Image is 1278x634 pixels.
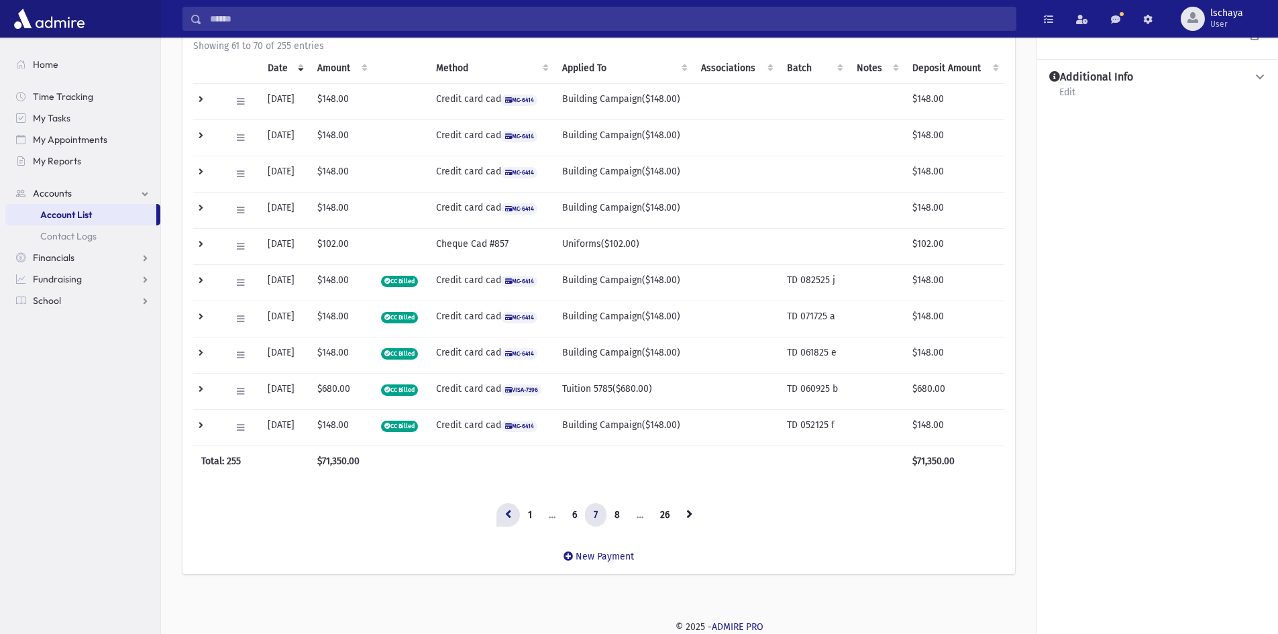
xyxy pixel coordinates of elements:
td: Credit card cad [428,83,553,119]
a: Fundraising [5,268,160,290]
td: [DATE] [260,119,310,156]
a: Time Tracking [5,86,160,107]
span: Financials [33,252,74,264]
td: $148.00 [309,156,372,192]
th: Amount: activate to sort column ascending [309,53,372,84]
td: $148.00 [904,301,1004,337]
td: [DATE] [260,228,310,264]
span: MC-6414 [501,421,537,432]
button: Additional Info [1048,70,1267,85]
span: Time Tracking [33,91,93,103]
td: [DATE] [260,337,310,373]
td: Building Campaign($148.00) [554,301,693,337]
th: Deposit Amount: activate to sort column ascending [904,53,1004,84]
th: $71,350.00 [309,445,372,476]
span: User [1210,19,1243,30]
span: MC-6414 [501,95,537,106]
td: Building Campaign($148.00) [554,264,693,301]
td: TD 061825 e [779,337,849,373]
span: Account List [40,209,92,221]
span: My Reports [33,155,81,167]
span: CC Billed [381,276,419,287]
input: Search [202,7,1016,31]
a: 7 [585,503,606,527]
td: Credit card cad [428,337,553,373]
span: Fundraising [33,273,82,285]
span: Accounts [33,187,72,199]
td: TD 071725 a [779,301,849,337]
span: MC-6414 [501,348,537,360]
td: [DATE] [260,373,310,409]
td: $148.00 [309,337,372,373]
span: CC Billed [381,421,419,432]
span: lschaya [1210,8,1243,19]
td: Credit card cad [428,373,553,409]
td: TD 052125 f [779,409,849,445]
a: 6 [564,503,586,527]
th: Associations: activate to sort column ascending [693,53,779,84]
td: $148.00 [904,409,1004,445]
span: VISA-7396 [501,384,541,396]
a: Edit [1059,85,1076,109]
td: Credit card cad [428,264,553,301]
th: Method: activate to sort column ascending [428,53,553,84]
td: $148.00 [309,409,372,445]
td: Uniforms($102.00) [554,228,693,264]
span: MC-6414 [501,131,537,142]
span: MC-6414 [501,276,537,287]
td: $148.00 [309,119,372,156]
td: Building Campaign($148.00) [554,337,693,373]
td: $148.00 [309,264,372,301]
td: Building Campaign($148.00) [554,156,693,192]
td: [DATE] [260,83,310,119]
td: [DATE] [260,301,310,337]
td: Credit card cad [428,119,553,156]
a: Contact Logs [5,225,160,247]
a: Financials [5,247,160,268]
div: © 2025 - [182,620,1257,634]
span: CC Billed [381,312,419,323]
th: Date: activate to sort column ascending [260,53,310,84]
td: TD 060925 b [779,373,849,409]
td: Building Campaign($148.00) [554,83,693,119]
td: $102.00 [309,228,372,264]
span: Contact Logs [40,230,97,242]
td: $148.00 [309,83,372,119]
td: TD 082525 j [779,264,849,301]
div: Showing 61 to 70 of 255 entries [193,39,1004,53]
a: ADMIRE PRO [712,621,763,633]
span: My Tasks [33,112,70,124]
a: My Tasks [5,107,160,129]
td: $148.00 [904,264,1004,301]
a: School [5,290,160,311]
td: $102.00 [904,228,1004,264]
span: School [33,295,61,307]
td: Credit card cad [428,156,553,192]
span: MC-6414 [501,203,537,215]
th: Total: 255 [193,445,309,476]
td: [DATE] [260,409,310,445]
td: $148.00 [904,337,1004,373]
td: Building Campaign($148.00) [554,119,693,156]
th: Applied To: activate to sort column ascending [554,53,693,84]
td: Credit card cad [428,192,553,228]
a: My Appointments [5,129,160,150]
td: $680.00 [904,373,1004,409]
td: Building Campaign($148.00) [554,192,693,228]
td: $148.00 [904,156,1004,192]
a: My Reports [5,150,160,172]
h4: Additional Info [1049,70,1133,85]
a: Account List [5,204,156,225]
td: [DATE] [260,264,310,301]
td: $148.00 [904,192,1004,228]
td: $680.00 [309,373,372,409]
td: [DATE] [260,192,310,228]
a: New Payment [553,540,645,573]
img: AdmirePro [11,5,88,32]
td: $148.00 [904,119,1004,156]
span: MC-6414 [501,167,537,178]
td: $148.00 [309,192,372,228]
td: Building Campaign($148.00) [554,409,693,445]
td: Credit card cad [428,301,553,337]
a: Home [5,54,160,75]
